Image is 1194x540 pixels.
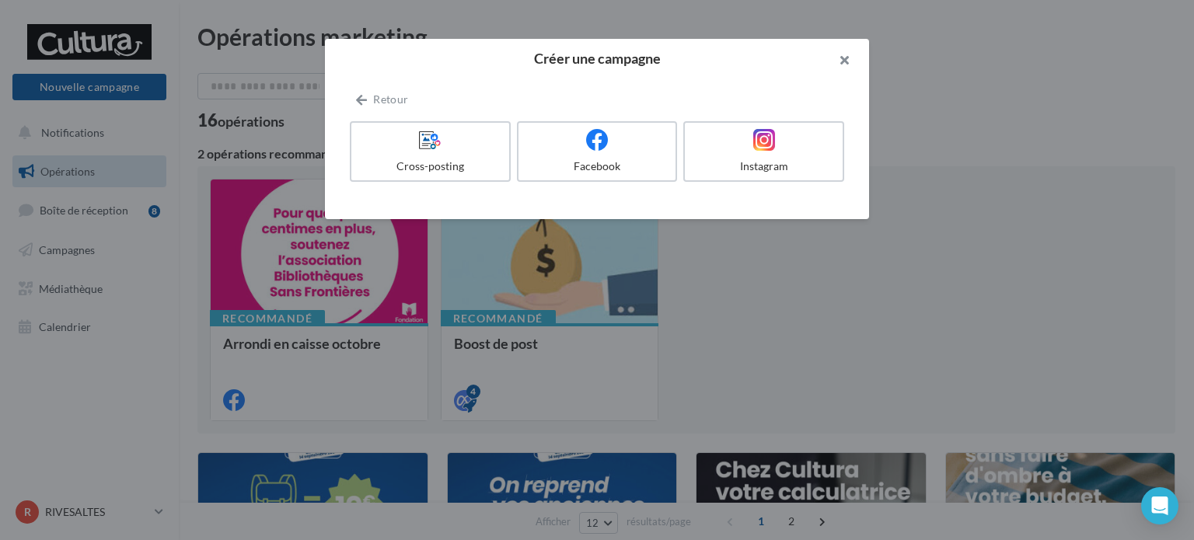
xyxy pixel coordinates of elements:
h2: Créer une campagne [350,51,844,65]
button: Retour [350,90,414,109]
div: Facebook [525,159,670,174]
div: Instagram [691,159,836,174]
div: Cross-posting [358,159,503,174]
div: Open Intercom Messenger [1141,487,1178,524]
